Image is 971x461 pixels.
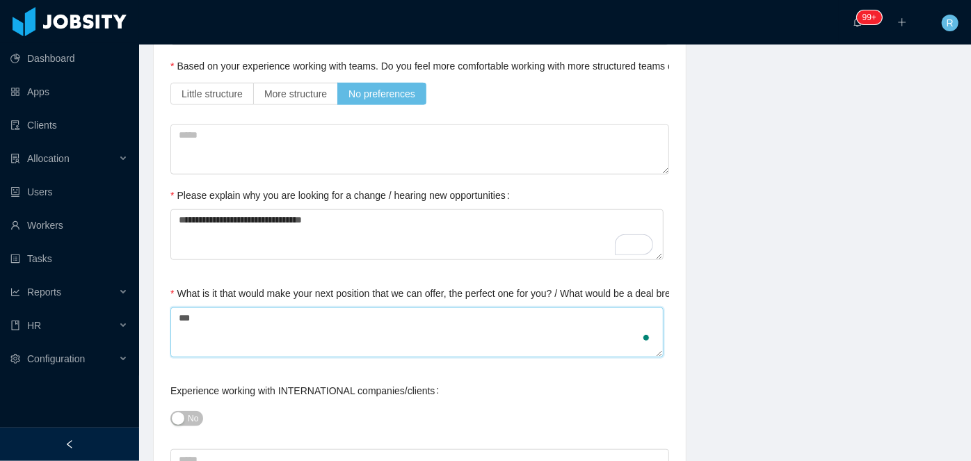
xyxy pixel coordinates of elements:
label: Please explain why you are looking for a change / hearing new opportunities [170,190,515,201]
i: icon: book [10,321,20,330]
span: Little structure [182,88,243,99]
sup: 247 [857,10,882,24]
a: icon: profileTasks [10,245,128,273]
textarea: To enrich screen reader interactions, please activate Accessibility in Grammarly extension settings [170,307,664,357]
span: R [947,15,954,31]
span: Allocation [27,153,70,164]
a: icon: userWorkers [10,211,128,239]
span: HR [27,320,41,331]
span: No preferences [348,88,415,99]
a: icon: auditClients [10,111,128,139]
label: What is it that would make your next position that we can offer, the perfect one for you? / What ... [170,288,737,299]
span: More structure [264,88,327,99]
span: Configuration [27,353,85,364]
i: icon: setting [10,354,20,364]
i: icon: line-chart [10,287,20,297]
i: icon: solution [10,154,20,163]
label: Experience working with INTERNATIONAL companies/clients [170,385,444,396]
a: icon: pie-chartDashboard [10,45,128,72]
span: No [188,412,198,426]
button: Experience working with INTERNATIONAL companies/clients [170,411,203,426]
textarea: To enrich screen reader interactions, please activate Accessibility in Grammarly extension settings [170,209,664,259]
span: Reports [27,286,61,298]
i: icon: plus [897,17,907,27]
i: icon: bell [853,17,862,27]
a: icon: robotUsers [10,178,128,206]
label: Based on your experience working with teams. Do you feel more comfortable working with more struc... [170,60,787,72]
a: icon: appstoreApps [10,78,128,106]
